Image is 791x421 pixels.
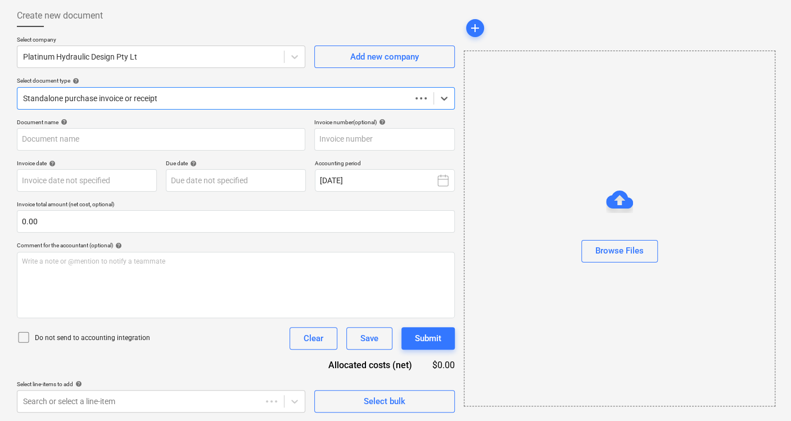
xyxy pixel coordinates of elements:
div: Add new company [350,49,419,64]
div: Invoice date [17,160,157,167]
div: Comment for the accountant (optional) [17,242,455,249]
div: Browse Files [595,243,644,258]
span: add [468,21,482,35]
div: Save [360,331,378,346]
div: $0.00 [430,359,455,372]
input: Document name [17,128,305,151]
div: Select line-items to add [17,381,305,388]
span: help [188,160,197,167]
span: help [58,119,67,125]
span: help [73,381,82,387]
input: Invoice total amount (net cost, optional) [17,210,455,233]
div: Submit [415,331,441,346]
div: Invoice number (optional) [314,119,455,126]
span: Create new document [17,9,103,22]
p: Do not send to accounting integration [35,333,150,343]
span: help [47,160,56,167]
div: Select bulk [364,394,405,409]
span: help [377,119,386,125]
button: Select bulk [314,390,455,413]
span: help [70,78,79,84]
div: Due date [166,160,306,167]
div: Allocated costs (net) [309,359,430,372]
button: Save [346,327,392,350]
span: help [113,242,122,249]
button: Add new company [314,46,455,68]
div: Document name [17,119,305,126]
input: Invoice number [314,128,455,151]
p: Invoice total amount (net cost, optional) [17,201,455,210]
button: Submit [401,327,455,350]
input: Invoice date not specified [17,169,157,192]
div: Clear [304,331,323,346]
p: Accounting period [315,160,455,169]
button: [DATE] [315,169,455,192]
div: Browse Files [464,51,775,406]
button: Clear [290,327,337,350]
input: Due date not specified [166,169,306,192]
div: Select document type [17,77,455,84]
p: Select company [17,36,305,46]
button: Browse Files [581,240,658,262]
